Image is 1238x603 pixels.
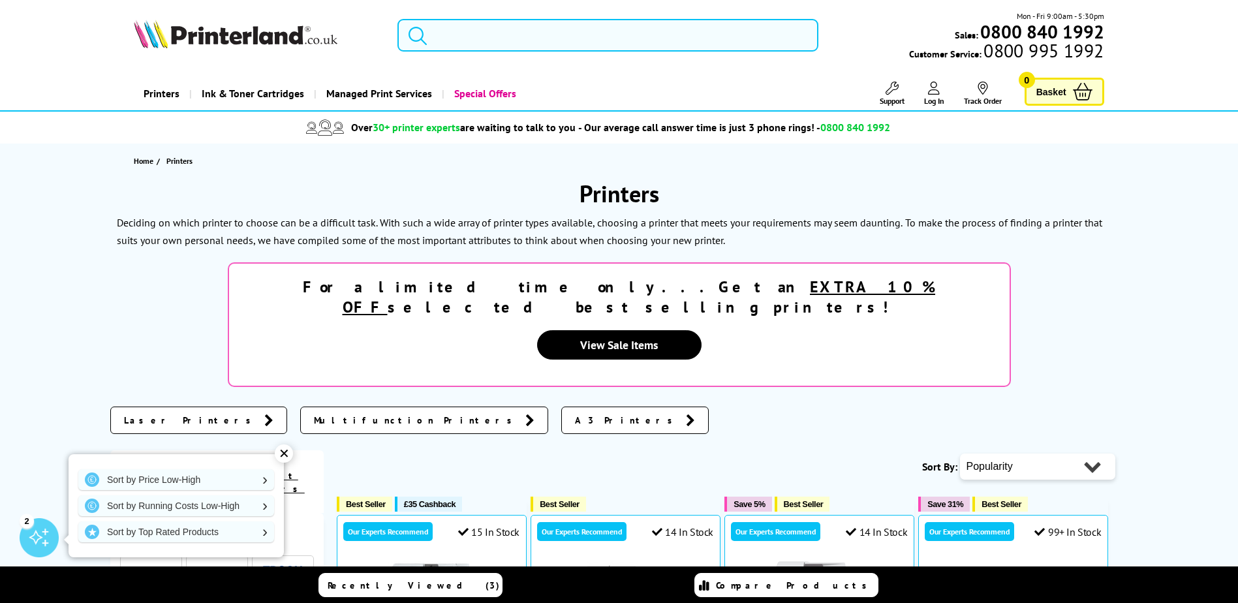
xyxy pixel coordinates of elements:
[925,522,1014,541] div: Our Experts Recommend
[955,29,978,41] span: Sales:
[820,121,890,134] span: 0800 840 1992
[110,178,1128,209] h1: Printers
[373,121,460,134] span: 30+ printer experts
[775,497,830,512] button: Best Seller
[982,499,1021,509] span: Best Seller
[303,277,935,317] strong: For a limited time only...Get an selected best selling printers!
[537,522,627,541] div: Our Experts Recommend
[395,497,462,512] button: £35 Cashback
[275,444,293,463] div: ✕
[351,121,576,134] span: Over are waiting to talk to you
[328,580,500,591] span: Recently Viewed (3)
[300,407,548,434] a: Multifunction Printers
[78,495,274,516] a: Sort by Running Costs Low-High
[343,277,936,317] u: EXTRA 10% OFF
[337,497,392,512] button: Best Seller
[134,154,157,168] a: Home
[343,522,433,541] div: Our Experts Recommend
[134,77,189,110] a: Printers
[531,497,586,512] button: Best Seller
[724,497,771,512] button: Save 5%
[20,514,34,528] div: 2
[964,82,1002,106] a: Track Order
[978,25,1104,38] a: 0800 840 1992
[197,563,236,579] a: Kyocera
[1034,525,1101,538] div: 99+ In Stock
[578,121,890,134] span: - Our average call answer time is just 3 phone rings! -
[927,499,963,509] span: Save 31%
[134,20,337,48] img: Printerland Logo
[924,96,944,106] span: Log In
[922,460,957,473] span: Sort By:
[1019,72,1035,88] span: 0
[734,499,765,509] span: Save 5%
[980,20,1104,44] b: 0800 840 1992
[404,499,456,509] span: £35 Cashback
[189,77,314,110] a: Ink & Toner Cartridges
[716,580,874,591] span: Compare Products
[131,563,170,579] a: Xerox
[117,216,1102,247] p: To make the process of finding a printer that suits your own personal needs, we have compiled som...
[110,407,287,434] a: Laser Printers
[346,499,386,509] span: Best Seller
[846,525,907,538] div: 14 In Stock
[1036,83,1066,100] span: Basket
[314,77,442,110] a: Managed Print Services
[202,77,304,110] span: Ink & Toner Cartridges
[318,573,503,597] a: Recently Viewed (3)
[263,563,302,579] a: Epson
[442,77,526,110] a: Special Offers
[561,407,709,434] a: A3 Printers
[784,499,824,509] span: Best Seller
[540,499,580,509] span: Best Seller
[314,414,519,427] span: Multifunction Printers
[458,525,519,538] div: 15 In Stock
[731,522,820,541] div: Our Experts Recommend
[166,156,193,166] span: Printers
[880,82,905,106] a: Support
[652,525,713,538] div: 14 In Stock
[880,96,905,106] span: Support
[918,497,970,512] button: Save 31%
[78,521,274,542] a: Sort by Top Rated Products
[972,497,1028,512] button: Best Seller
[197,566,236,576] img: Kyocera
[909,44,1104,60] span: Customer Service:
[117,216,903,229] p: Deciding on which printer to choose can be a difficult task. With such a wide array of printer ty...
[537,330,702,360] a: View Sale Items
[134,20,381,51] a: Printerland Logo
[982,44,1104,57] span: 0800 995 1992
[1025,78,1104,106] a: Basket 0
[924,82,944,106] a: Log In
[694,573,878,597] a: Compare Products
[1017,10,1104,22] span: Mon - Fri 9:00am - 5:30pm
[575,414,679,427] span: A3 Printers
[124,414,258,427] span: Laser Printers
[78,469,274,490] a: Sort by Price Low-High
